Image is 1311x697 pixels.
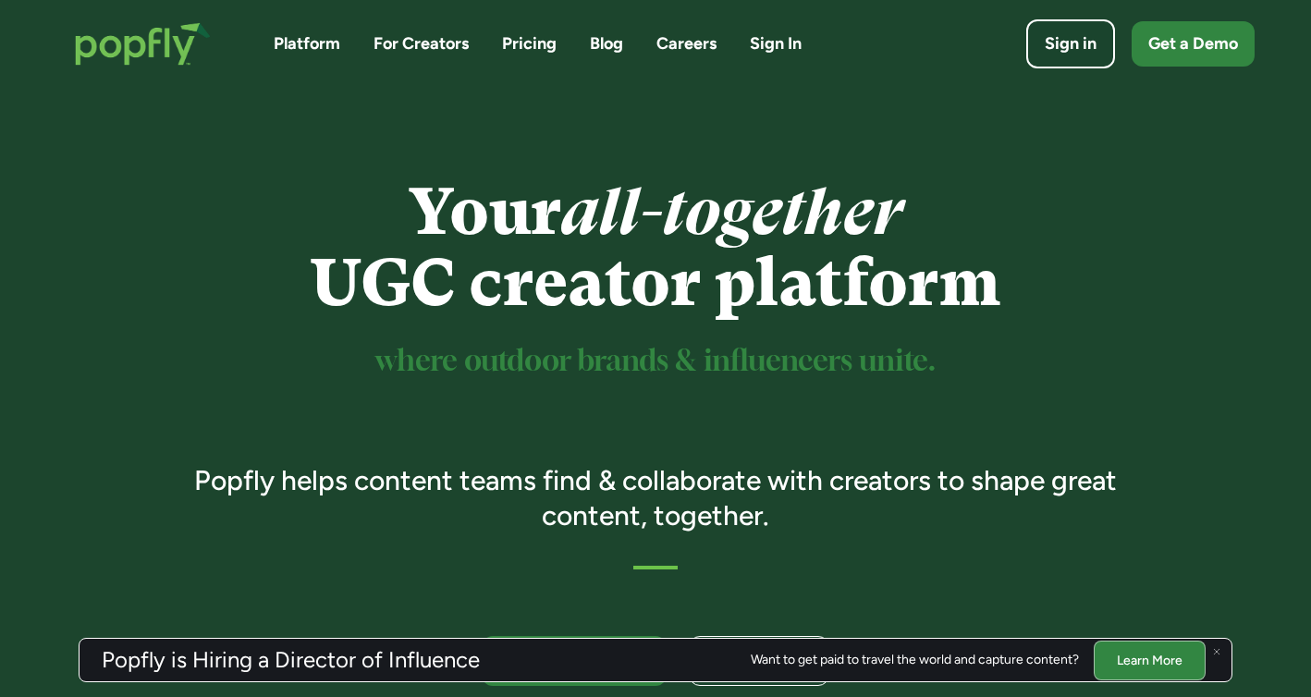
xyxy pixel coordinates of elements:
h3: Popfly is Hiring a Director of Influence [102,649,480,671]
a: For Creators [482,636,667,686]
a: Sign in [1026,19,1115,68]
em: all-together [561,175,902,250]
a: Learn More [1094,640,1206,679]
h1: Your UGC creator platform [168,177,1144,319]
a: For Creators [374,32,469,55]
a: For Brands [689,636,829,686]
a: Pricing [502,32,557,55]
div: Want to get paid to travel the world and capture content? [751,653,1079,667]
a: Blog [590,32,623,55]
a: Get a Demo [1132,21,1255,67]
a: Platform [274,32,340,55]
div: Get a Demo [1148,32,1238,55]
a: Sign In [750,32,802,55]
div: Sign in [1045,32,1097,55]
sup: where outdoor brands & influencers unite. [375,348,936,376]
a: home [56,4,229,84]
a: Careers [656,32,717,55]
h3: Popfly helps content teams find & collaborate with creators to shape great content, together. [168,463,1144,532]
